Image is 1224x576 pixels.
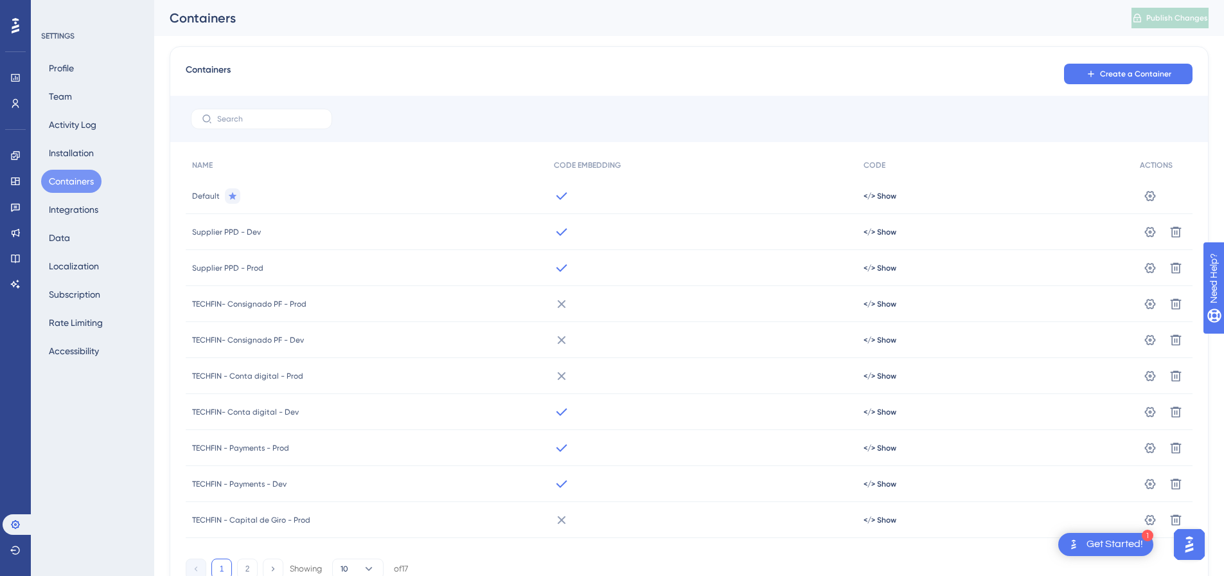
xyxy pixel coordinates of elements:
[1087,537,1143,552] div: Get Started!
[192,263,263,273] span: Supplier PPD - Prod
[41,85,80,108] button: Team
[864,263,896,273] button: </> Show
[186,62,231,85] span: Containers
[192,407,299,417] span: TECHFIN- Conta digital - Dev
[192,515,310,525] span: TECHFIN - Capital de Giro - Prod
[1064,64,1193,84] button: Create a Container
[394,563,408,575] div: of 17
[192,227,261,237] span: Supplier PPD - Dev
[864,335,896,345] button: </> Show
[290,563,322,575] div: Showing
[864,191,896,201] button: </> Show
[1066,537,1081,552] img: launcher-image-alternative-text
[192,371,303,381] span: TECHFIN - Conta digital - Prod
[1100,69,1171,79] span: Create a Container
[1170,525,1209,564] iframe: UserGuiding AI Assistant Launcher
[554,160,621,170] span: CODE EMBEDDING
[30,3,80,19] span: Need Help?
[41,113,104,136] button: Activity Log
[341,564,348,574] span: 10
[192,160,213,170] span: NAME
[864,407,896,417] button: </> Show
[864,160,885,170] span: CODE
[41,141,102,165] button: Installation
[192,299,306,309] span: TECHFIN- Consignado PF - Prod
[192,335,304,345] span: TECHFIN- Consignado PF - Dev
[41,255,107,278] button: Localization
[1142,530,1153,541] div: 1
[41,339,107,363] button: Accessibility
[1131,8,1209,28] button: Publish Changes
[864,371,896,381] button: </> Show
[1146,13,1208,23] span: Publish Changes
[864,227,896,237] button: </> Show
[41,283,108,306] button: Subscription
[864,515,896,525] button: </> Show
[864,299,896,309] button: </> Show
[41,311,111,334] button: Rate Limiting
[864,479,896,489] button: </> Show
[864,443,896,453] button: </> Show
[41,170,102,193] button: Containers
[192,191,220,201] span: Default
[1058,533,1153,556] div: Open Get Started! checklist, remaining modules: 1
[192,443,289,453] span: TECHFIN - Payments - Prod
[1140,160,1173,170] span: ACTIONS
[170,9,1099,27] div: Containers
[41,31,145,41] div: SETTINGS
[41,226,78,249] button: Data
[41,198,106,221] button: Integrations
[217,114,321,123] input: Search
[192,479,287,489] span: TECHFIN - Payments - Dev
[41,57,82,80] button: Profile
